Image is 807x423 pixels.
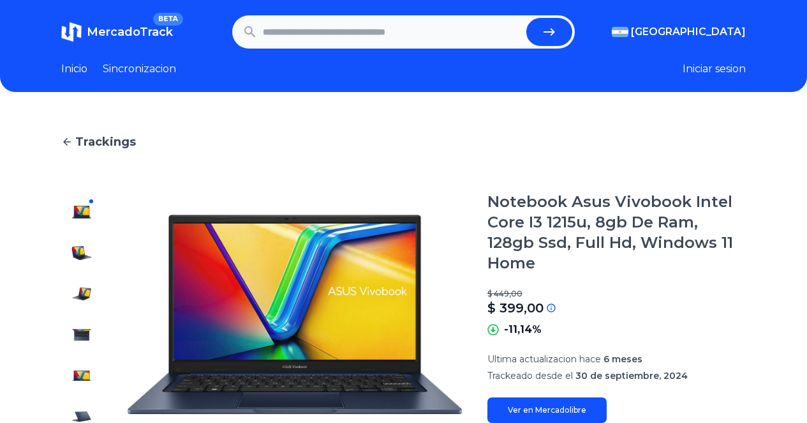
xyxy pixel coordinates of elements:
span: MercadoTrack [87,25,173,39]
span: 6 meses [603,353,642,365]
span: 30 de septiembre, 2024 [575,370,688,381]
span: BETA [153,13,183,26]
span: Trackings [75,133,136,151]
img: Argentina [612,27,628,37]
span: Ultima actualizacion hace [487,353,601,365]
a: MercadoTrackBETA [61,22,173,42]
p: -11,14% [504,322,542,337]
img: Notebook Asus Vivobook Intel Core I3 1215u, 8gb De Ram, 128gb Ssd, Full Hd, Windows 11 Home [71,325,92,345]
p: $ 449,00 [487,289,746,299]
button: [GEOGRAPHIC_DATA] [612,24,746,40]
img: Notebook Asus Vivobook Intel Core I3 1215u, 8gb De Ram, 128gb Ssd, Full Hd, Windows 11 Home [71,243,92,263]
img: Notebook Asus Vivobook Intel Core I3 1215u, 8gb De Ram, 128gb Ssd, Full Hd, Windows 11 Home [71,202,92,222]
img: Notebook Asus Vivobook Intel Core I3 1215u, 8gb De Ram, 128gb Ssd, Full Hd, Windows 11 Home [71,365,92,386]
p: $ 399,00 [487,299,544,317]
a: Inicio [61,61,87,77]
h1: Notebook Asus Vivobook Intel Core I3 1215u, 8gb De Ram, 128gb Ssd, Full Hd, Windows 11 Home [487,192,746,273]
img: Notebook Asus Vivobook Intel Core I3 1215u, 8gb De Ram, 128gb Ssd, Full Hd, Windows 11 Home [71,284,92,304]
span: Trackeado desde el [487,370,573,381]
img: MercadoTrack [61,22,82,42]
a: Ver en Mercadolibre [487,397,607,423]
a: Trackings [61,133,746,151]
span: [GEOGRAPHIC_DATA] [631,24,746,40]
a: Sincronizacion [103,61,176,77]
button: Iniciar sesion [683,61,746,77]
